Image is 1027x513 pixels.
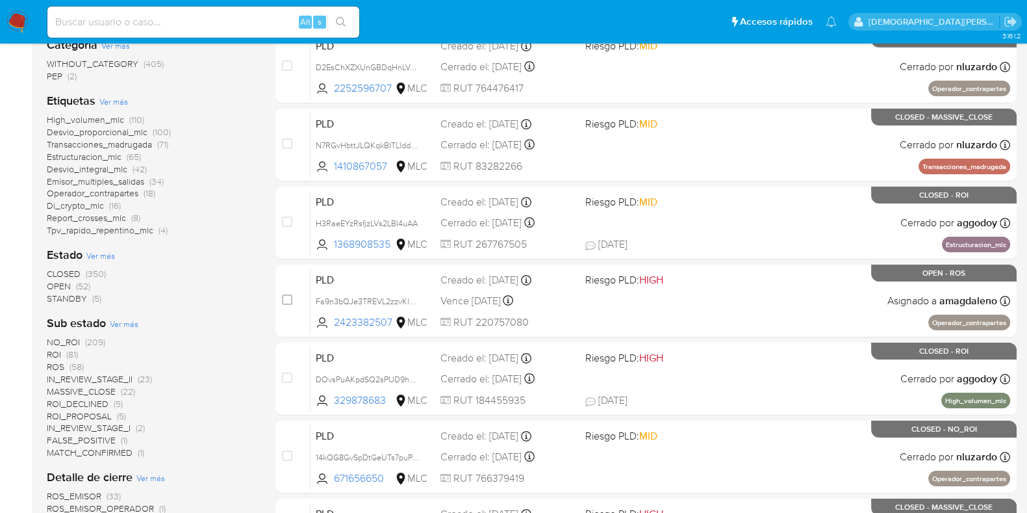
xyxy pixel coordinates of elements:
[47,14,359,31] input: Buscar usuario o caso...
[327,13,354,31] button: search-icon
[826,16,837,27] a: Notificaciones
[1002,31,1021,41] span: 3.161.2
[740,15,813,29] span: Accesos rápidos
[318,16,322,28] span: s
[869,16,1000,28] p: cristian.porley@mercadolibre.com
[300,16,311,28] span: Alt
[1004,15,1017,29] a: Salir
